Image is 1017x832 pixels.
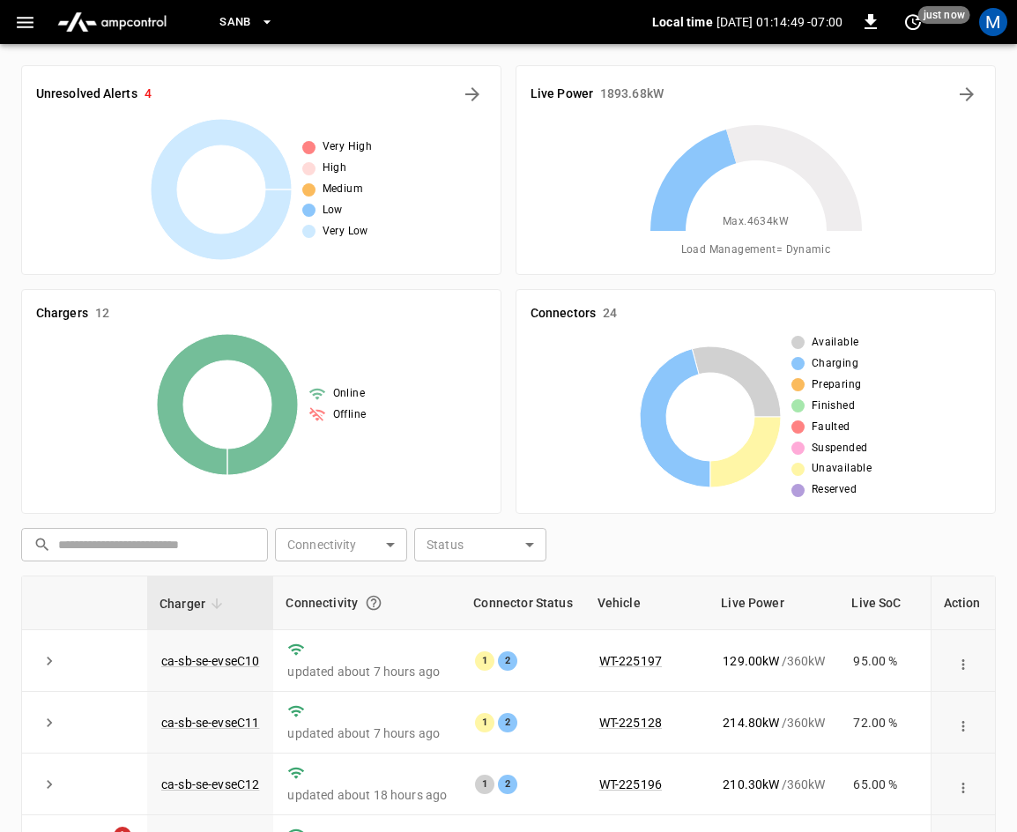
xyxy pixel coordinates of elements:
span: Suspended [812,440,868,457]
div: 1 [475,651,494,671]
h6: 12 [95,304,109,323]
div: / 360 kW [723,776,825,793]
button: expand row [36,709,63,736]
div: Connectivity [286,587,449,619]
td: 95.00 % [839,630,963,692]
div: 2 [498,775,517,794]
span: Very High [323,138,373,156]
th: Live Power [709,576,839,630]
span: Finished [812,397,855,415]
span: Max. 4634 kW [723,213,789,231]
a: WT-225128 [599,716,662,730]
a: WT-225197 [599,654,662,668]
h6: Unresolved Alerts [36,85,137,104]
div: 1 [475,713,494,732]
div: 1 [475,775,494,794]
th: Connector Status [461,576,584,630]
span: Charging [812,355,858,373]
th: Live SoC [839,576,963,630]
span: Load Management = Dynamic [681,241,831,259]
div: / 360 kW [723,652,825,670]
a: ca-sb-se-evseC10 [161,654,259,668]
h6: 4 [145,85,152,104]
p: 214.80 kW [723,714,779,732]
span: just now [918,6,970,24]
span: Faulted [812,419,850,436]
div: action cell options [951,652,976,670]
div: 2 [498,713,517,732]
span: Available [812,334,859,352]
h6: Live Power [531,85,593,104]
span: Medium [323,181,363,198]
p: 210.30 kW [723,776,779,793]
h6: 1893.68 kW [600,85,664,104]
h6: Connectors [531,304,596,323]
p: 129.00 kW [723,652,779,670]
p: Local time [652,13,713,31]
button: SanB [212,5,281,40]
td: 65.00 % [839,754,963,815]
button: expand row [36,648,63,674]
span: Preparing [812,376,862,394]
span: Low [323,202,343,219]
a: ca-sb-se-evseC11 [161,716,259,730]
div: 2 [498,651,517,671]
div: action cell options [951,714,976,732]
th: Action [931,576,995,630]
p: updated about 7 hours ago [287,724,447,742]
div: profile-icon [979,8,1007,36]
span: Very Low [323,223,368,241]
span: Offline [333,406,367,424]
div: / 360 kW [723,714,825,732]
span: High [323,160,347,177]
button: set refresh interval [899,8,927,36]
img: ampcontrol.io logo [50,5,174,39]
p: [DATE] 01:14:49 -07:00 [716,13,843,31]
a: WT-225196 [599,777,662,791]
td: 72.00 % [839,692,963,754]
button: All Alerts [458,80,486,108]
button: Connection between the charger and our software. [358,587,390,619]
a: ca-sb-se-evseC12 [161,777,259,791]
span: Online [333,385,365,403]
h6: Chargers [36,304,88,323]
p: updated about 7 hours ago [287,663,447,680]
p: updated about 18 hours ago [287,786,447,804]
th: Vehicle [585,576,709,630]
span: Reserved [812,481,857,499]
span: Charger [160,593,228,614]
span: SanB [219,12,251,33]
div: action cell options [951,776,976,793]
button: expand row [36,771,63,798]
button: Energy Overview [953,80,981,108]
span: Unavailable [812,460,872,478]
h6: 24 [603,304,617,323]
